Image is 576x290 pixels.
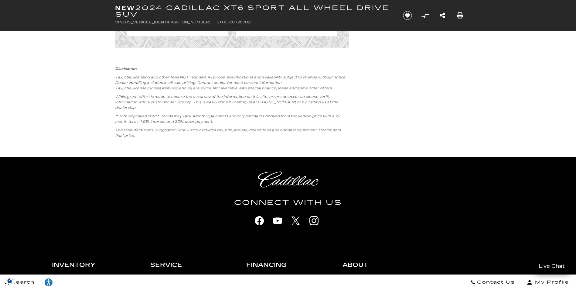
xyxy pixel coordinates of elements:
span: My Profile [533,278,569,287]
a: X [288,213,303,228]
span: Contact Us [475,278,515,287]
h3: Financing [246,260,333,278]
a: Print this New 2024 Cadillac XT6 Sport All Wheel Drive SUV [457,11,463,20]
p: **With approved credit. Terms may vary. Monthly payments are only estimates derived from the vehi... [115,113,349,124]
span: VIN: [115,20,123,24]
button: Open user profile menu [520,275,576,290]
div: Explore your accessibility options [39,278,58,287]
a: Cadillac Light Heritage Logo [92,171,484,188]
p: Tax, title, licensing and other fees NOT included. All prices, specifications and availability su... [115,74,349,91]
span: Live Chat [536,263,568,270]
strong: New [115,4,135,12]
img: Cadillac Light Heritage Logo [258,171,319,188]
span: [US_VEHICLE_IDENTIFICATION_NUMBER] [123,20,210,24]
h3: Inventory [52,260,141,278]
section: Click to Open Cookie Consent Modal [3,278,17,284]
a: Contact Us [466,275,520,290]
button: Compare Vehicle [421,11,430,20]
p: While great effort is made to ensure the accuracy of the information on this site, errors do occu... [115,94,349,110]
a: Share this New 2024 Cadillac XT6 Sport All Wheel Drive SUV [440,11,445,20]
h3: Service [150,260,237,278]
span: C728702 [232,20,251,24]
h4: Connect With Us [92,197,484,208]
strong: Disclaimer: [115,67,137,71]
h3: About [343,260,430,278]
span: Search [9,278,35,287]
a: youtube [270,213,285,228]
p: The Manufacturer’s Suggested Retail Price excludes tax, title, license, dealer fees and optional ... [115,127,349,138]
a: instagram [306,213,322,228]
img: Opt-Out Icon [3,278,17,284]
button: Save vehicle [401,11,414,20]
h1: 2024 Cadillac XT6 Sport All Wheel Drive SUV [115,5,393,18]
a: Live Chat [532,259,571,273]
a: facebook [252,213,267,228]
span: Stock: [216,20,232,24]
a: Explore your accessibility options [39,275,58,290]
